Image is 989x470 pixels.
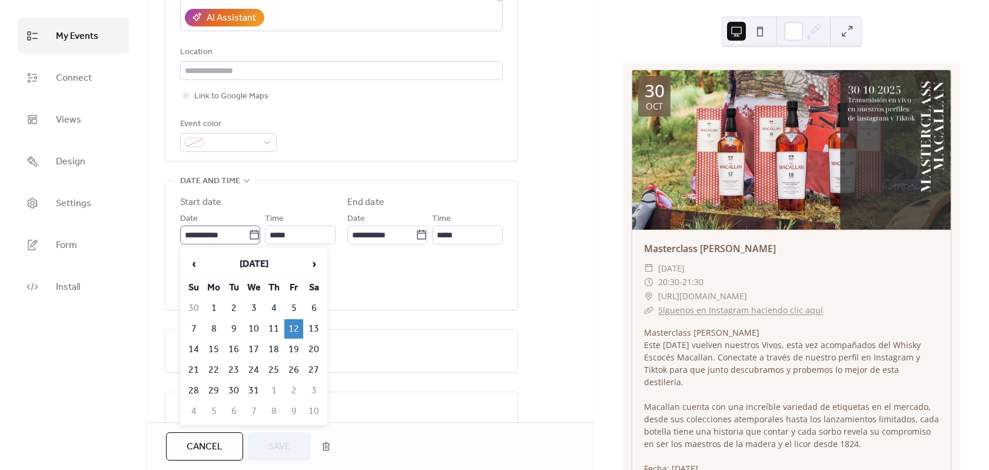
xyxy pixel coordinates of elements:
[644,303,653,317] div: ​
[244,299,263,318] td: 3
[18,185,129,221] a: Settings
[644,275,653,289] div: ​
[180,196,221,210] div: Start date
[347,196,384,210] div: End date
[56,69,92,87] span: Connect
[224,381,243,401] td: 30
[18,18,129,54] a: My Events
[56,153,85,171] span: Design
[184,340,203,359] td: 14
[204,360,223,380] td: 22
[56,27,98,45] span: My Events
[264,278,283,297] th: Th
[180,117,274,131] div: Event color
[646,102,663,111] div: oct
[264,299,283,318] td: 4
[204,381,223,401] td: 29
[184,360,203,380] td: 21
[682,275,703,289] span: 21:30
[644,289,653,303] div: ​
[204,299,223,318] td: 1
[264,381,283,401] td: 1
[224,278,243,297] th: Tu
[304,278,323,297] th: Sa
[18,101,129,137] a: Views
[658,275,679,289] span: 20:30
[264,319,283,339] td: 11
[184,278,203,297] th: Su
[264,402,283,421] td: 8
[264,340,283,359] td: 18
[284,319,303,339] td: 12
[18,143,129,179] a: Design
[645,82,665,100] div: 30
[432,212,451,226] span: Time
[284,299,303,318] td: 5
[204,319,223,339] td: 8
[284,278,303,297] th: Fr
[284,340,303,359] td: 19
[304,360,323,380] td: 27
[284,402,303,421] td: 9
[224,340,243,359] td: 16
[244,381,263,401] td: 31
[658,304,823,316] a: Síguenos en Instagram haciendo clic aquí
[56,111,81,129] span: Views
[244,319,263,339] td: 10
[644,262,653,276] div: ​
[244,278,263,297] th: We
[304,299,323,318] td: 6
[304,381,323,401] td: 3
[264,360,283,380] td: 25
[284,360,303,380] td: 26
[187,440,223,454] span: Cancel
[56,194,91,213] span: Settings
[658,289,747,303] span: [URL][DOMAIN_NAME]
[304,402,323,421] td: 10
[304,319,323,339] td: 13
[18,227,129,263] a: Form
[207,11,256,25] div: AI Assistant
[185,9,264,27] button: AI Assistant
[56,236,77,254] span: Form
[56,278,80,296] span: Install
[204,340,223,359] td: 15
[184,381,203,401] td: 28
[679,275,682,289] span: -
[184,402,203,421] td: 4
[644,242,776,255] a: Masterclass [PERSON_NAME]
[184,299,203,318] td: 30
[347,212,365,226] span: Date
[18,59,129,95] a: Connect
[224,360,243,380] td: 23
[180,45,500,59] div: Location
[244,360,263,380] td: 24
[18,269,129,304] a: Install
[180,174,240,188] span: Date and time
[185,252,203,276] span: ‹
[194,90,268,104] span: Link to Google Maps
[180,212,198,226] span: Date
[166,432,243,461] button: Cancel
[224,402,243,421] td: 6
[304,340,323,359] td: 20
[204,402,223,421] td: 5
[204,278,223,297] th: Mo
[244,402,263,421] td: 7
[305,252,323,276] span: ›
[244,340,263,359] td: 17
[204,251,303,277] th: [DATE]
[184,319,203,339] td: 7
[224,299,243,318] td: 2
[224,319,243,339] td: 9
[284,381,303,401] td: 2
[658,262,685,276] span: [DATE]
[265,212,284,226] span: Time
